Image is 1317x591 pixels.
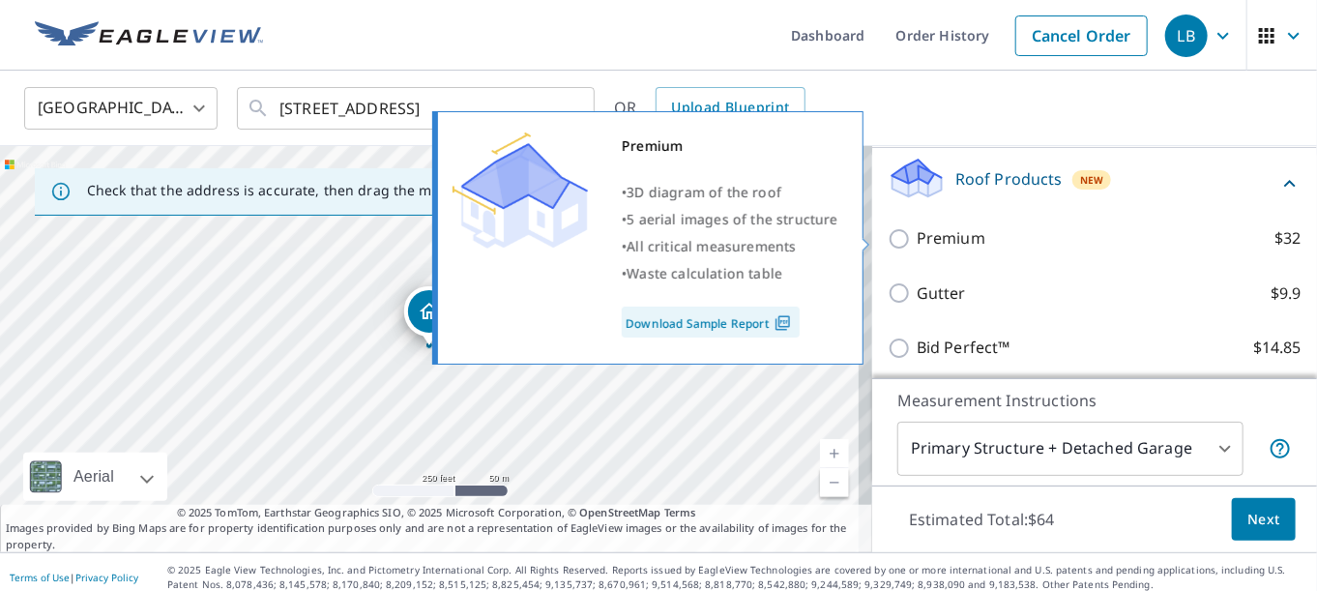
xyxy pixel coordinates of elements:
[1247,508,1280,532] span: Next
[35,21,263,50] img: EV Logo
[897,422,1244,476] div: Primary Structure + Detached Garage
[404,286,454,346] div: Dropped pin, building 1, Residential property, 1724 Central St Lafayette, IN 47905
[75,571,138,584] a: Privacy Policy
[1269,437,1292,460] span: Your report will include the primary structure and a detached garage if one exists.
[820,468,849,497] a: Current Level 17, Zoom Out
[627,264,782,282] span: Waste calculation table
[177,505,696,521] span: © 2025 TomTom, Earthstar Geographics SIO, © 2025 Microsoft Corporation, ©
[893,498,1070,541] p: Estimated Total: $64
[1015,15,1148,56] a: Cancel Order
[664,505,696,519] a: Terms
[279,81,555,135] input: Search by address or latitude-longitude
[87,182,644,199] p: Check that the address is accurate, then drag the marker over the correct structure.
[1275,226,1302,251] p: $32
[917,226,985,251] p: Premium
[622,179,838,206] div: •
[897,389,1292,412] p: Measurement Instructions
[24,81,218,135] div: [GEOGRAPHIC_DATA]
[955,167,1063,191] p: Roof Products
[622,260,838,287] div: •
[917,336,1010,360] p: Bid Perfect™
[622,233,838,260] div: •
[627,183,781,201] span: 3D diagram of the roof
[453,133,588,249] img: Premium
[579,505,660,519] a: OpenStreetMap
[820,439,849,468] a: Current Level 17, Zoom In
[10,571,70,584] a: Terms of Use
[917,281,966,306] p: Gutter
[1165,15,1208,57] div: LB
[68,453,120,501] div: Aerial
[1271,281,1302,306] p: $9.9
[656,87,805,130] a: Upload Blueprint
[622,307,800,338] a: Download Sample Report
[888,156,1302,211] div: Roof ProductsNew
[10,572,138,583] p: |
[1232,498,1296,542] button: Next
[1080,172,1104,188] span: New
[622,133,838,160] div: Premium
[23,453,167,501] div: Aerial
[627,210,837,228] span: 5 aerial images of the structure
[770,314,796,332] img: Pdf Icon
[671,96,789,120] span: Upload Blueprint
[622,206,838,233] div: •
[614,87,805,130] div: OR
[627,237,796,255] span: All critical measurements
[1253,336,1302,360] p: $14.85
